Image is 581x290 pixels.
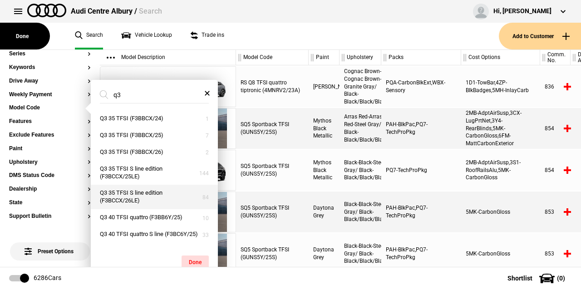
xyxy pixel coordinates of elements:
button: Exclude Features [9,132,91,138]
div: Mythos Black Metallic [309,108,340,149]
section: Drive Away [9,78,91,92]
div: 2MB-AdptAirSusp,3S1-RoofRailsAlu,5MK-CarbonGloss [461,150,540,191]
button: Upholstery [9,159,91,166]
button: Paint [9,146,91,152]
a: Search [75,23,103,49]
button: Dealership [9,186,91,192]
button: Features [9,118,91,125]
section: DMS Status Code [9,172,91,186]
button: Q3 40 TFSI quattro S line (F3BC6Y/25) [91,226,218,243]
button: DMS Status Code [9,172,91,179]
div: Packs [381,50,461,65]
button: Keywords [9,64,91,71]
img: audi.png [27,4,66,17]
button: Q3 35 TFSI (F3BBCX/24) [91,110,218,127]
div: SQ5 Sportback TFSI (GUNS5Y/25S) [236,192,309,232]
button: Model Code [9,105,91,111]
div: 6286 Cars [34,274,61,283]
a: Trade ins [190,23,224,49]
section: Support Bulletin [9,213,91,227]
span: Search [139,7,162,15]
div: PQ7-TechProPkg [381,150,461,191]
span: ( 0 ) [557,275,565,281]
a: Vehicle Lookup [121,23,172,49]
button: Q3 35 TFSI (F3BBCX/25) [91,127,218,144]
section: Keywords [9,64,91,78]
button: Q3 40 TFSI quattro S line (F3BC6Y/26) [91,243,218,260]
img: Audi_4MNRV2_23A_QN_T3T3_PQA_WBX_1D1_4ZP_5MH_(Nadin:_1D1_4ZP_5MH_6FQ_C86_PL2_PQA_WBX_YEB_YJZ)_ext.png [168,67,231,108]
section: Paint [9,146,91,159]
div: Black-Black-Steel Gray/ Black-Black/Black/Black [340,150,381,191]
div: Black-Black-Steel Gray/ Black-Black/Black/Black [340,233,381,274]
button: Done [182,256,209,269]
div: Arras Red-Arras Red-Steel Gray/ Black-Black/Black/Black [340,108,381,149]
button: Series [9,51,91,57]
span: Preset Options [26,237,74,255]
div: SQ5 Sportback TFSI (GUNS5Y/25S) [236,233,309,274]
div: Hi, [PERSON_NAME] [493,7,551,16]
div: 853457_25 [540,192,571,232]
button: Add to Customer [499,23,581,49]
section: Model Code [9,105,91,118]
div: Cognac Brown-Cognac Brown-Granite Gray/ Black-Black/Black/Black [340,66,381,107]
section: State [9,200,91,213]
div: Black-Black-Steel Gray/ Black-Black/Black/Black [340,192,381,232]
div: PAH-BlkPac,PQ7-TechProPkg [381,192,461,232]
section: Features [9,118,91,132]
button: Drive Away [9,78,91,84]
div: PAH-BlkPac,PQ7-TechProPkg [381,108,461,149]
div: Daytona Grey [309,233,340,274]
div: Cost Options [461,50,540,65]
div: Model Description [100,50,236,65]
section: Upholstery [9,159,91,173]
button: Q3 40 TFSI quattro (F3BB6Y/25) [91,209,218,226]
div: 836127_23 [540,66,571,107]
div: Audi Centre Albury / [71,6,162,16]
div: Comm. No. [540,50,570,65]
div: 5MK-CarbonGloss [461,233,540,274]
button: Q3 35 TFSI (F3BBCX/26) [91,144,218,161]
section: Weekly Payment [9,92,91,105]
div: 853416_25 [540,233,571,274]
div: 854239_25 [540,150,571,191]
div: [PERSON_NAME] [309,66,340,107]
div: 854236_25 [540,108,571,149]
div: Daytona Grey [309,192,340,232]
div: 1D1-TowBar,4ZP-BlkBadges,5MH-InlayCarb [461,66,540,107]
div: Upholstery [340,50,381,65]
span: Shortlist [507,275,532,281]
div: RS Q8 TFSI quattro tiptronic MY23 [105,79,168,95]
section: Series [9,51,91,64]
div: PAH-BlkPac,PQ7-TechProPkg [381,233,461,274]
div: SQ5 Sportback TFSI (GUNS5Y/25S) [236,108,309,149]
button: Shortlist(0) [494,267,581,290]
div: 2MB-AdptAirSusp,3CX-LugPrtNet,3Y4-RearBlinds,5MK-CarbonGloss,6FM-MattCarbonExterior [461,108,540,149]
div: PQA-CarbonBlkExt,WBX-Sensory [381,66,461,107]
button: Support Bulletin [9,213,91,220]
div: Paint [309,50,339,65]
input: Search [100,87,198,103]
button: Q3 35 TFSI S line edition (F3BCCX/25LE) [91,161,218,185]
button: Weekly Payment [9,92,91,98]
div: SQ5 Sportback TFSI (GUNS5Y/25S) [236,150,309,191]
a: RS Q8 TFSI quattro tiptronic MY23 [105,67,168,108]
div: Model Code [236,50,308,65]
section: Exclude Features [9,132,91,146]
div: 5MK-CarbonGloss [461,192,540,232]
div: RS Q8 TFSI quattro tiptronic (4MNRV2/23A) [236,66,309,107]
section: Dealership [9,186,91,200]
div: Mythos Black Metallic [309,150,340,191]
button: State [9,200,91,206]
button: Q3 35 TFSI S line edition (F3BCCX/26LE) [91,185,218,209]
